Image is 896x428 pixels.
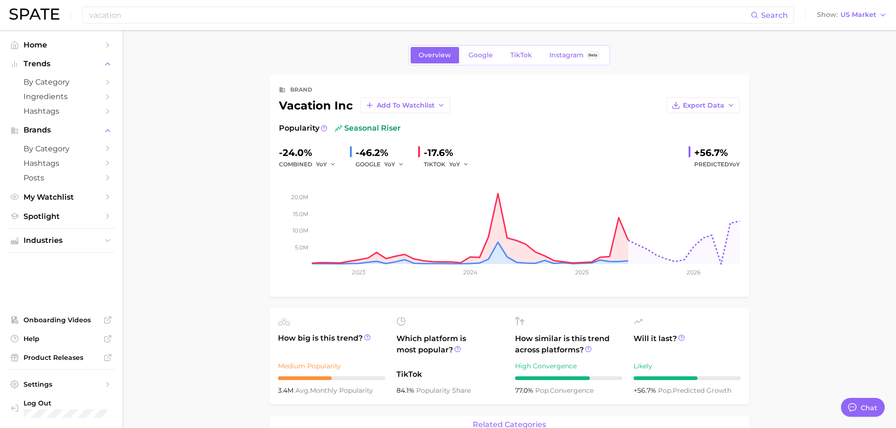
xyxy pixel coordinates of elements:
[279,145,342,160] div: -24.0%
[8,156,115,171] a: Hashtags
[8,38,115,52] a: Home
[460,47,501,63] a: Google
[8,57,115,71] button: Trends
[88,7,751,23] input: Search here for a brand, industry, or ingredient
[279,123,319,134] span: Popularity
[24,399,119,407] span: Log Out
[24,78,99,86] span: by Category
[658,386,731,395] span: predicted growth
[817,12,838,17] span: Show
[515,386,535,395] span: 77.0%
[588,51,597,59] span: Beta
[8,104,115,118] a: Hashtags
[8,75,115,89] a: by Category
[541,47,608,63] a: InstagramBeta
[840,12,876,17] span: US Market
[24,144,99,153] span: by Category
[658,386,673,395] abbr: popularity index
[634,386,658,395] span: +56.7%
[463,269,477,276] tspan: 2024
[396,386,416,395] span: 84.1%
[24,60,99,68] span: Trends
[535,386,594,395] span: convergence
[8,89,115,104] a: Ingredients
[356,159,411,170] div: GOOGLE
[424,145,476,160] div: -17.6%
[515,360,622,372] div: High Convergence
[8,233,115,248] button: Industries
[279,97,450,113] div: vacation inc
[24,316,99,324] span: Onboarding Videos
[449,159,469,170] button: YoY
[815,9,889,21] button: ShowUS Market
[8,332,115,346] a: Help
[9,8,59,20] img: SPATE
[515,376,622,380] div: 7 / 10
[316,159,336,170] button: YoY
[761,11,788,20] span: Search
[24,92,99,101] span: Ingredients
[411,47,459,63] a: Overview
[24,159,99,168] span: Hashtags
[8,123,115,137] button: Brands
[335,123,401,134] span: seasonal riser
[502,47,540,63] a: TikTok
[278,376,385,380] div: 5 / 10
[278,360,385,372] div: Medium Popularity
[24,107,99,116] span: Hashtags
[694,145,740,160] div: +56.7%
[351,269,365,276] tspan: 2023
[24,335,99,343] span: Help
[8,350,115,365] a: Product Releases
[24,380,99,389] span: Settings
[515,333,622,356] span: How similar is this trend across platforms?
[687,269,700,276] tspan: 2026
[335,125,342,132] img: seasonal riser
[468,51,493,59] span: Google
[8,171,115,185] a: Posts
[279,159,342,170] div: combined
[8,141,115,156] a: by Category
[8,209,115,224] a: Spotlight
[278,333,385,356] span: How big is this trend?
[396,369,504,380] span: TikTok
[449,160,460,168] span: YoY
[24,236,99,245] span: Industries
[295,386,310,395] abbr: average
[377,101,435,109] span: Add to Watchlist
[694,159,740,170] span: Predicted
[683,101,724,109] span: Export Data
[316,160,327,168] span: YoY
[24,173,99,182] span: Posts
[384,159,404,170] button: YoY
[8,190,115,204] a: My Watchlist
[575,269,589,276] tspan: 2025
[295,386,373,395] span: monthly popularity
[8,377,115,391] a: Settings
[535,386,550,395] abbr: popularity index
[634,376,741,380] div: 6 / 10
[356,145,411,160] div: -46.2%
[24,212,99,221] span: Spotlight
[419,51,451,59] span: Overview
[729,161,740,168] span: YoY
[510,51,532,59] span: TikTok
[278,386,295,395] span: 3.4m
[360,97,450,113] button: Add to Watchlist
[24,353,99,362] span: Product Releases
[24,40,99,49] span: Home
[290,84,312,95] div: brand
[666,97,740,113] button: Export Data
[24,126,99,134] span: Brands
[424,159,476,170] div: TIKTOK
[634,333,741,356] span: Will it last?
[8,396,115,420] a: Log out. Currently logged in with e-mail anna.katsnelson@mane.com.
[384,160,395,168] span: YoY
[396,333,504,364] span: Which platform is most popular?
[8,313,115,327] a: Onboarding Videos
[416,386,471,395] span: popularity share
[24,193,99,202] span: My Watchlist
[549,51,584,59] span: Instagram
[634,360,741,372] div: Likely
